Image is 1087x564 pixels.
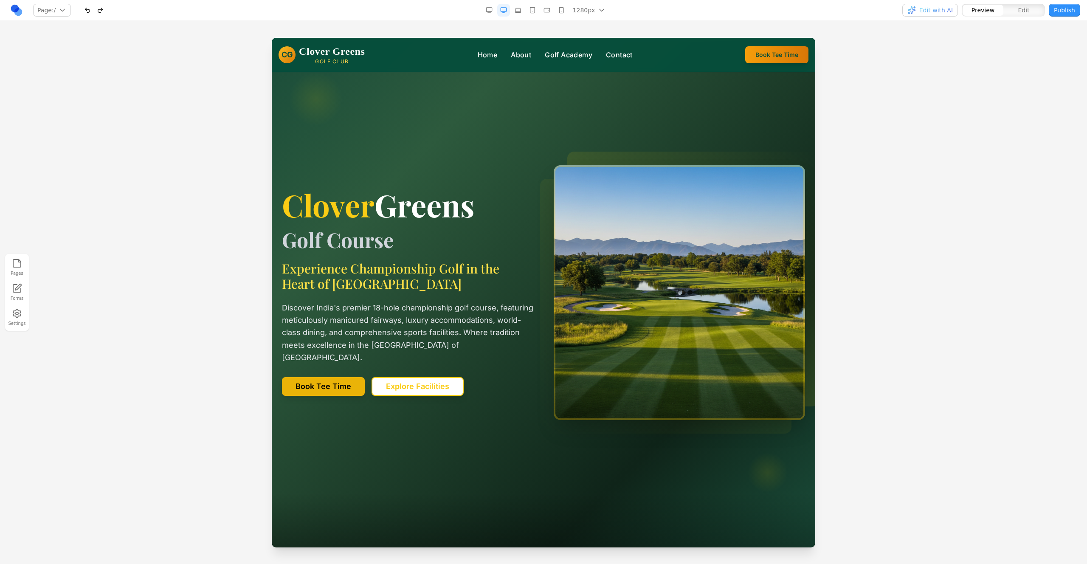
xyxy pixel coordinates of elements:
[526,4,539,17] button: Tablet
[8,282,26,303] a: Forms
[497,4,510,17] button: Desktop
[569,4,608,17] button: 1280px
[8,257,26,278] button: Pages
[1018,6,1030,14] span: Edit
[512,4,524,17] button: Laptop
[483,4,496,17] button: Desktop Wide
[972,6,995,14] span: Preview
[902,4,958,17] button: Edit with AI
[8,307,26,328] button: Settings
[33,4,71,17] button: Page:/
[541,4,553,17] button: Mobile Landscape
[1049,4,1080,17] button: Publish
[272,38,815,547] iframe: Preview
[919,6,953,14] span: Edit with AI
[555,4,568,17] button: Mobile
